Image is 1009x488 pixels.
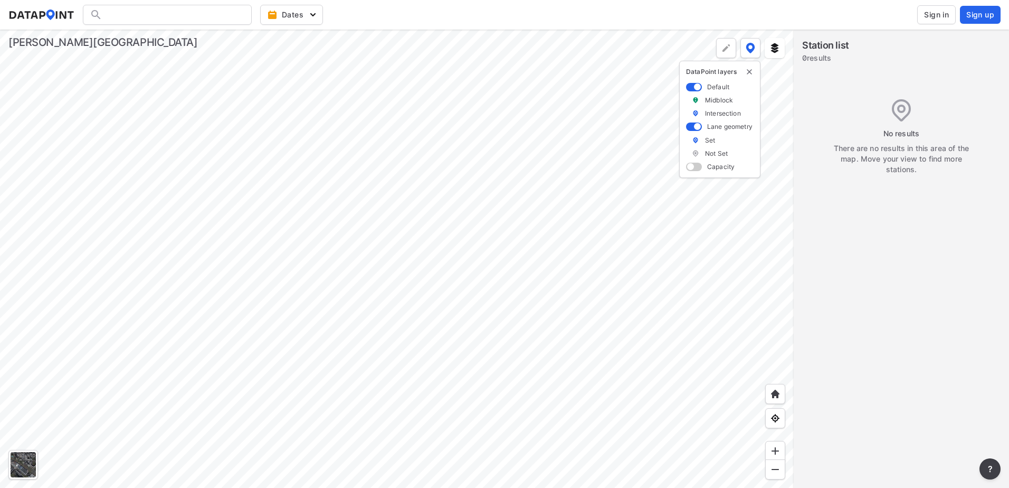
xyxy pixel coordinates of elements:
[8,450,38,480] div: Toggle basemap
[269,10,316,20] span: Dates
[692,136,699,145] img: map_pin_int.54838e6b.svg
[8,10,74,20] img: dataPointLogo.9353c09d.svg
[770,464,780,475] img: MAAAAAElFTkSuQmCC
[705,136,715,145] label: Set
[8,35,198,50] div: [PERSON_NAME][GEOGRAPHIC_DATA]
[770,446,780,456] img: ZvzfEJKXnyWIrJytrsY285QMwk63cM6Drc+sIAAAAASUVORK5CYII=
[958,6,1001,24] a: Sign up
[986,463,994,475] span: ?
[765,408,785,428] div: View my location
[692,109,699,118] img: marker_Intersection.6861001b.svg
[979,458,1001,480] button: more
[802,38,849,53] label: Station list
[705,96,733,105] label: Midblock
[745,68,754,76] img: close-external-leyer.3061a1c7.svg
[802,53,849,63] label: 0 results
[721,43,731,53] img: +Dz8AAAAASUVORK5CYII=
[716,38,736,58] div: Polygon tool
[745,68,754,76] button: delete
[966,10,994,20] span: Sign up
[769,43,780,53] img: layers.ee07997e.svg
[746,43,755,53] img: data-point-layers.37681fc9.svg
[267,10,278,20] img: calendar-gold.39a51dde.svg
[692,96,699,105] img: marker_Midblock.5ba75e30.svg
[707,82,729,91] label: Default
[692,149,699,158] img: not_set.07d1b9ed.svg
[707,162,735,171] label: Capacity
[825,128,977,139] div: No results
[924,10,949,20] span: Sign in
[917,5,956,24] button: Sign in
[705,149,728,158] label: Not Set
[686,68,754,76] p: DataPoint layers
[765,384,785,404] div: Home
[825,143,977,175] div: There are no results in this area of the map. Move your view to find more stations.
[740,38,760,58] button: DataPoint layers
[960,6,1001,24] button: Sign up
[765,441,785,461] div: Zoom in
[770,389,780,399] img: +XpAUvaXAN7GudzAAAAAElFTkSuQmCC
[308,10,318,20] img: 5YPKRKmlfpI5mqlR8AD95paCi+0kK1fRFDJSaMmawlwaeJcJwk9O2fotCW5ve9gAAAAASUVORK5CYII=
[915,5,958,24] a: Sign in
[705,109,741,118] label: Intersection
[770,413,780,424] img: zeq5HYn9AnE9l6UmnFLPAAAAAElFTkSuQmCC
[260,5,323,25] button: Dates
[889,97,914,123] img: Location%20-%20Pin.421484f6.svg
[765,38,785,58] button: External layers
[765,459,785,480] div: Zoom out
[707,122,753,131] label: Lane geometry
